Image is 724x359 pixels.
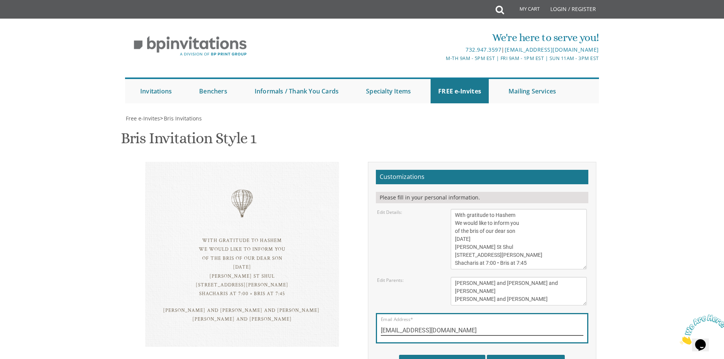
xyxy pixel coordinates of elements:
div: | [284,45,599,54]
iframe: chat widget [677,312,724,348]
h2: Customizations [376,170,588,184]
label: Edit Parents: [377,277,404,283]
a: Benchers [192,79,235,103]
img: Chat attention grabber [3,3,50,33]
label: Email Address* [381,316,413,323]
label: Edit Details: [377,209,402,215]
div: Please fill in your personal information. [376,192,588,203]
a: My Cart [503,1,545,20]
img: BP Invitation Loft [125,30,255,62]
div: M-Th 9am - 5pm EST | Fri 9am - 1pm EST | Sun 11am - 3pm EST [284,54,599,62]
div: With gratitude to Hashem We would like to inform you of the bris of our dear son [DATE] [PERSON_N... [160,236,324,299]
span: Bris Invitations [164,115,202,122]
a: FREE e-Invites [431,79,489,103]
h1: Bris Invitation Style 1 [121,130,256,152]
a: Mailing Services [501,79,564,103]
a: Informals / Thank You Cards [247,79,346,103]
a: 732.947.3597 [466,46,501,53]
a: Invitations [133,79,179,103]
textarea: With gratitude to Hashem We would like to inform you of the bris of our dear son [DATE] Bais Medr... [451,209,587,269]
a: Free e-Invites [125,115,160,122]
span: Free e-Invites [126,115,160,122]
a: [EMAIL_ADDRESS][DOMAIN_NAME] [505,46,599,53]
span: > [160,115,202,122]
a: Bris Invitations [163,115,202,122]
div: We're here to serve you! [284,30,599,45]
div: [PERSON_NAME] and [PERSON_NAME] and [PERSON_NAME] [PERSON_NAME] and [PERSON_NAME] [160,306,324,324]
a: Specialty Items [358,79,418,103]
textarea: [PERSON_NAME] & [PERSON_NAME] [PERSON_NAME] and [PERSON_NAME] [PERSON_NAME] and [PERSON_NAME] [451,277,587,305]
